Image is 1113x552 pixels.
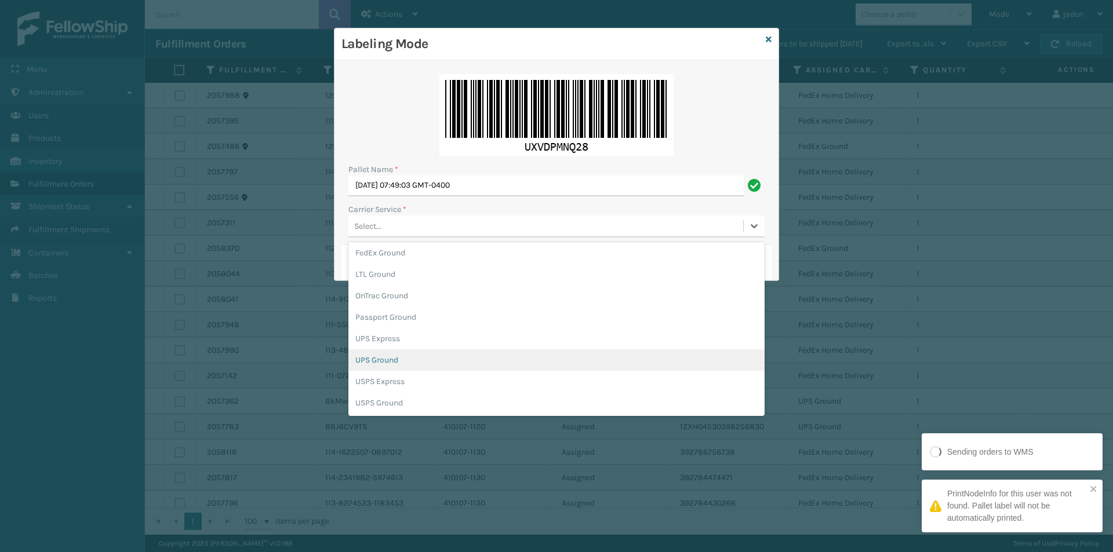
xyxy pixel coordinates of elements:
div: OnTrac Ground [348,285,765,306]
label: Pallet Name [348,163,398,176]
div: UPS Ground [348,349,765,371]
h3: Labeling Mode [341,35,761,53]
button: close [1090,484,1098,495]
div: PrintNodeInfo for this user was not found. Pallet label will not be automatically printed. [947,488,1086,524]
div: Select... [354,220,381,232]
img: HdANhgAAAAZJREFUAwA15M6QegpyBQAAAABJRU5ErkJggg== [439,74,674,156]
div: USPS Express [348,371,765,392]
div: LTL Ground [348,264,765,285]
div: Sending orders to WMS [947,446,1034,458]
div: Passport Ground [348,306,765,328]
div: UPS Express [348,328,765,349]
label: Carrier Service [348,203,406,215]
div: USPS Ground [348,392,765,414]
div: FedEx Ground [348,242,765,264]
